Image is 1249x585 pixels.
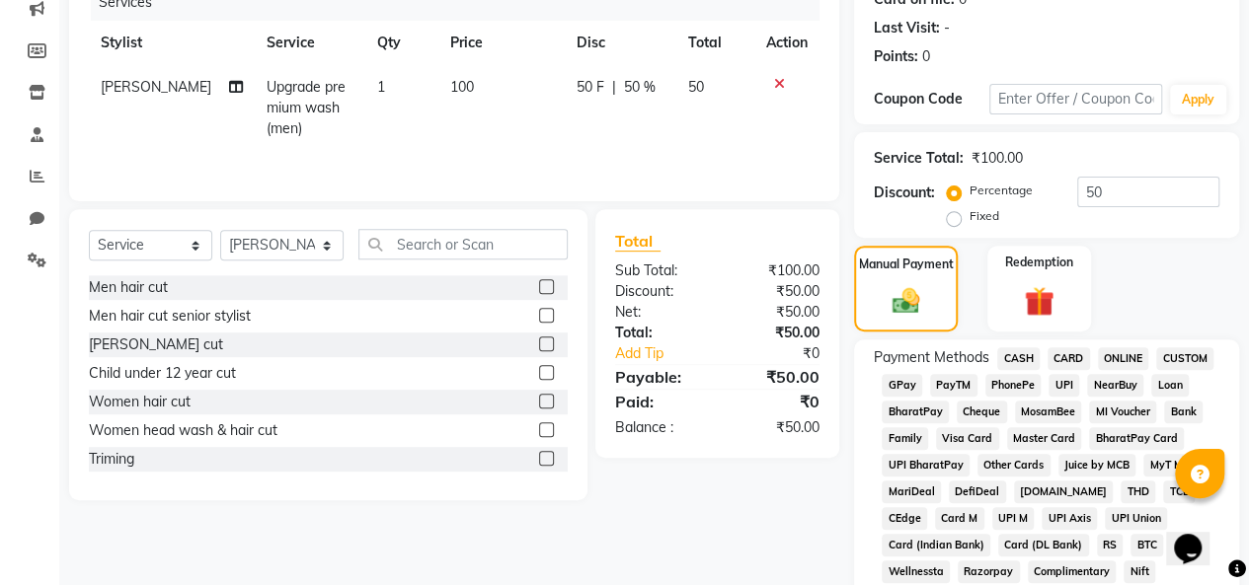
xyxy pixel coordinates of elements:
[1124,560,1155,583] span: Nift
[874,18,940,38] div: Last Visit:
[998,534,1089,556] span: Card (DL Bank)
[985,374,1042,397] span: PhonePe
[267,78,346,137] span: Upgrade premium wash (men)
[600,365,718,389] div: Payable:
[992,507,1035,530] span: UPI M
[600,390,718,413] div: Paid:
[624,77,656,98] span: 50 %
[717,281,834,302] div: ₹50.00
[377,78,385,96] span: 1
[717,302,834,323] div: ₹50.00
[1048,347,1090,370] span: CARD
[882,560,950,583] span: Wellnessta
[874,347,989,368] span: Payment Methods
[365,21,438,65] th: Qty
[1058,454,1136,476] span: Juice by MCB
[882,534,990,556] span: Card (Indian Bank)
[1163,480,1195,503] span: TCL
[936,427,999,450] span: Visa Card
[600,343,737,364] a: Add Tip
[1089,427,1184,450] span: BharatPay Card
[997,347,1040,370] span: CASH
[1098,347,1149,370] span: ONLINE
[1164,401,1203,423] span: Bank
[1151,374,1189,397] span: Loan
[600,417,718,438] div: Balance :
[1170,85,1226,114] button: Apply
[600,302,718,323] div: Net:
[930,374,977,397] span: PayTM
[577,77,604,98] span: 50 F
[1049,374,1079,397] span: UPI
[89,420,277,441] div: Women head wash & hair cut
[717,365,834,389] div: ₹50.00
[882,401,949,423] span: BharatPay
[874,183,935,203] div: Discount:
[882,480,941,503] span: MariDeal
[970,207,999,225] label: Fixed
[922,46,930,67] div: 0
[89,363,236,384] div: Child under 12 year cut
[935,507,984,530] span: Card M
[1014,480,1114,503] span: [DOMAIN_NAME]
[944,18,950,38] div: -
[972,148,1023,169] div: ₹100.00
[882,507,927,530] span: CEdge
[101,78,211,96] span: [PERSON_NAME]
[754,21,820,65] th: Action
[957,401,1007,423] span: Cheque
[688,78,704,96] span: 50
[89,334,223,355] div: [PERSON_NAME] cut
[1097,534,1124,556] span: RS
[89,306,251,327] div: Men hair cut senior stylist
[89,449,134,470] div: Triming
[884,285,929,317] img: _cash.svg
[882,427,928,450] span: Family
[737,343,834,364] div: ₹0
[565,21,676,65] th: Disc
[874,89,989,110] div: Coupon Code
[255,21,365,65] th: Service
[676,21,754,65] th: Total
[1089,401,1156,423] span: MI Voucher
[717,323,834,343] div: ₹50.00
[874,46,918,67] div: Points:
[859,256,954,273] label: Manual Payment
[612,77,616,98] span: |
[1121,480,1155,503] span: THD
[89,277,168,298] div: Men hair cut
[600,260,718,281] div: Sub Total:
[89,21,255,65] th: Stylist
[1166,506,1229,565] iframe: chat widget
[1105,507,1167,530] span: UPI Union
[958,560,1020,583] span: Razorpay
[1007,427,1082,450] span: Master Card
[1087,374,1143,397] span: NearBuy
[1042,507,1097,530] span: UPI Axis
[1131,534,1163,556] span: BTC
[717,390,834,413] div: ₹0
[970,182,1033,199] label: Percentage
[1015,283,1063,320] img: _gift.svg
[438,21,566,65] th: Price
[89,392,191,412] div: Women hair cut
[1143,454,1212,476] span: MyT Money
[882,374,922,397] span: GPay
[1015,401,1082,423] span: MosamBee
[949,480,1006,503] span: DefiDeal
[1028,560,1117,583] span: Complimentary
[989,84,1162,114] input: Enter Offer / Coupon Code
[882,454,970,476] span: UPI BharatPay
[600,281,718,302] div: Discount:
[874,148,964,169] div: Service Total:
[358,229,568,259] input: Search or Scan
[1156,347,1213,370] span: CUSTOM
[450,78,474,96] span: 100
[717,417,834,438] div: ₹50.00
[1005,254,1073,271] label: Redemption
[977,454,1051,476] span: Other Cards
[717,260,834,281] div: ₹100.00
[600,323,718,343] div: Total:
[615,231,661,252] span: Total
